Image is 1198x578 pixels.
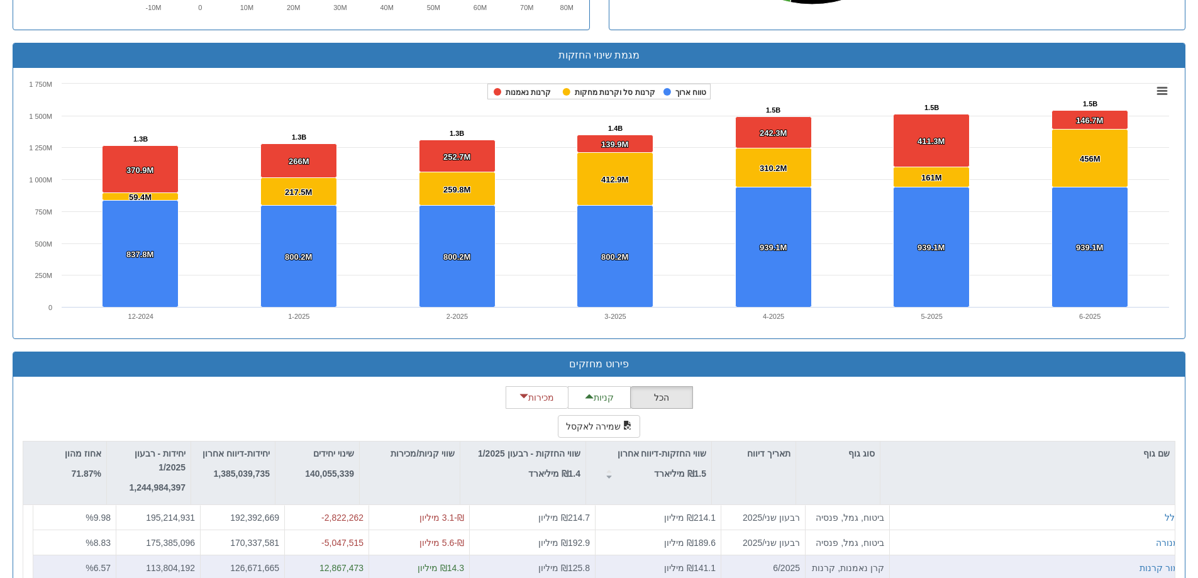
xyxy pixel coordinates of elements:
[443,185,470,194] tspan: 259.8M
[760,243,787,252] tspan: 939.1M
[305,469,354,479] font: 140,055,339
[528,393,554,403] font: מכירות
[146,562,195,572] font: 113,804,192
[1080,154,1101,164] tspan: 456M
[94,562,111,572] font: 6.57
[230,537,279,547] font: 170,337,581
[285,187,312,197] tspan: 217.5M
[763,313,784,320] text: 4-2025
[86,513,93,523] font: %
[313,448,354,459] font: שינוי יחידים
[618,448,706,459] font: שווי החזקות-דיווח אחרון
[1079,313,1101,320] text: 6-2025
[146,513,195,523] font: 195,214,931
[601,175,628,184] tspan: 412.9M
[918,243,945,252] tspan: 939.1M
[288,313,309,320] text: 1-2025
[520,4,533,11] text: 70M
[816,537,884,547] font: ביטוח, גמל, פנסיה
[1083,100,1097,108] tspan: 1.5B
[418,562,464,572] font: ₪14.3 מיליון
[94,513,111,523] font: 9.98
[528,469,580,479] font: ₪1.4 מיליארד
[1165,511,1179,524] button: כלל
[1143,448,1170,459] font: שם גוף
[29,176,52,184] tspan: 1 000M
[1156,537,1179,547] font: מנורה
[35,208,52,216] text: 750M
[743,513,800,523] font: רבעון שני/2025
[918,136,945,146] tspan: 411.3M
[213,469,270,479] font: 1,385,039,735
[747,448,790,459] font: תאריך דיווח
[921,313,943,320] text: 5-2025
[129,482,186,492] font: 1,244,984,397
[126,250,153,259] tspan: 837.8M
[146,537,195,547] font: 175,385,096
[126,165,153,175] tspan: 370.9M
[1165,513,1179,523] font: כלל
[321,513,363,523] font: -2,822,262
[133,135,148,143] tspan: 1.3B
[760,164,787,173] tspan: 310.2M
[72,469,101,479] font: 71.87%
[478,448,580,459] font: שווי החזקות - רבעון 1/2025
[675,88,706,97] tspan: טווח ארוך
[419,513,464,523] font: ₪-3.1 מיליון
[473,4,486,11] text: 60M
[601,140,628,149] tspan: 139.9M
[289,157,309,166] tspan: 266M
[419,537,464,547] font: ₪-5.6 מיליון
[35,240,52,248] text: 500M
[1140,561,1179,574] button: מור קרנות
[538,562,590,572] font: ₪125.8 מיליון
[1076,116,1103,125] tspan: 146.7M
[48,304,52,311] text: 0
[94,537,111,547] font: 8.83
[766,106,780,114] tspan: 1.5B
[664,513,716,523] font: ₪214.1 מיליון
[506,88,551,97] tspan: קרנות נאמנות
[569,358,628,369] font: פירוט מחזקים
[443,152,470,162] tspan: 252.7M
[286,4,299,11] text: 20M
[426,4,440,11] text: 50M
[391,448,455,459] font: שווי קניות/מכירות
[29,81,52,88] tspan: 1 750M
[560,4,573,11] text: 80M
[35,272,52,279] text: 250M
[198,4,202,11] text: 0
[538,513,590,523] font: ₪214.7 מיליון
[594,393,614,403] font: קניות
[566,422,621,432] font: שמירה לאקסל
[230,513,279,523] font: 192,392,669
[202,448,270,459] font: יחידות-דיווח אחרון
[664,562,716,572] font: ₪141.1 מיליון
[601,252,628,262] tspan: 800.2M
[1076,243,1103,252] tspan: 939.1M
[319,562,363,572] font: 12,867,473
[446,313,468,320] text: 2-2025
[558,415,641,438] button: שמירה לאקסל
[65,448,101,459] font: אחוז מהון
[654,393,669,403] font: הכל
[568,386,631,409] button: קניות
[230,562,279,572] font: 126,671,665
[664,537,716,547] font: ₪189.6 מיליון
[743,537,800,547] font: רבעון שני/2025
[129,192,152,202] tspan: 59.4M
[128,313,153,320] text: 12-2024
[450,130,464,137] tspan: 1.3B
[630,386,693,409] button: הכל
[443,252,470,262] tspan: 800.2M
[921,173,942,182] tspan: 161M
[773,562,800,572] font: 6/2025
[799,562,884,572] font: קרן נאמנות, קרנות סל
[1156,536,1179,548] button: מנורה
[816,513,884,523] font: ביטוח, גמל, פנסיה
[285,252,312,262] tspan: 800.2M
[924,104,939,111] tspan: 1.5B
[760,128,787,138] tspan: 242.3M
[380,4,393,11] text: 40M
[145,4,161,11] text: -10M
